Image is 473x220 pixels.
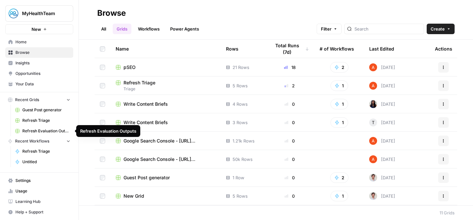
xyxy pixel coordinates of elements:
span: Filter [321,26,331,32]
a: Refresh Evaluation Outputs [12,126,73,136]
div: Actions [435,40,452,58]
button: 2 [330,172,349,183]
span: Home [15,39,70,45]
div: [DATE] [369,82,395,90]
input: Search [354,26,421,32]
a: Write Content Briefs [116,119,215,126]
button: Recent Grids [5,95,73,105]
div: [DATE] [369,192,395,200]
span: Untitled [22,159,70,165]
span: Refresh Triage [124,79,155,86]
span: Insights [15,60,70,66]
div: 0 [270,156,309,163]
span: Google Search Console - [URL][DOMAIN_NAME] [124,156,215,163]
a: Guest Post generator [116,174,215,181]
button: New [5,24,73,34]
div: [DATE] [369,174,395,182]
div: Total Runs (7d) [270,40,309,58]
button: 1 [330,99,348,109]
button: Help + Support [5,207,73,217]
div: Rows [226,40,238,58]
a: Learning Hub [5,196,73,207]
a: Power Agents [166,24,203,34]
a: All [97,24,110,34]
span: Your Data [15,81,70,87]
button: 2 [330,62,349,73]
a: Grids [113,24,131,34]
div: Browse [97,8,126,18]
span: T [372,119,374,126]
span: Usage [15,188,70,194]
div: 0 [270,119,309,126]
a: Browse [5,47,73,58]
a: Write Content Briefs [116,101,215,107]
span: Refresh Evaluation Outputs [22,128,70,134]
div: 0 [270,193,309,199]
button: 1 [330,191,348,201]
span: 4 Rows [233,101,248,107]
span: Refresh Triage [22,148,70,154]
div: [DATE] [369,119,395,126]
span: Settings [15,178,70,184]
a: Refresh Triage [12,115,73,126]
span: Browse [15,50,70,55]
a: Opportunities [5,68,73,79]
a: Home [5,37,73,47]
a: Refresh Triage [12,146,73,157]
div: [DATE] [369,137,395,145]
span: 1.21k Rows [233,138,255,144]
button: Filter [317,24,342,34]
div: 0 [270,138,309,144]
div: 11 Grids [439,209,455,216]
a: Google Search Console - [URL][DOMAIN_NAME] [116,138,215,144]
button: Recent Workflows [5,136,73,146]
div: Name [116,40,215,58]
button: 1 [330,80,348,91]
img: MyHealthTeam Logo [8,8,19,19]
a: Insights [5,58,73,68]
a: Refresh TriageTriage [116,79,215,92]
a: Usage [5,186,73,196]
span: 1 Row [233,174,244,181]
a: New Grid [116,193,215,199]
button: 1 [330,117,348,128]
button: Create [427,24,455,34]
span: Learning Hub [15,199,70,205]
span: Write Content Briefs [124,101,168,107]
div: 2 [270,82,309,89]
img: cje7zb9ux0f2nqyv5qqgv3u0jxek [369,137,377,145]
span: Opportunities [15,71,70,77]
span: Guest Post generator [124,174,170,181]
img: tdmuw9wfe40fkwq84phcceuazoww [369,192,377,200]
div: 0 [270,101,309,107]
span: 5 Rows [233,82,248,89]
div: [DATE] [369,155,395,163]
div: [DATE] [369,63,395,71]
span: 50k Rows [233,156,253,163]
a: Untitled [12,157,73,167]
img: rox323kbkgutb4wcij4krxobkpon [369,100,377,108]
span: MyHealthTeam [22,10,62,17]
span: Guest Post generator [22,107,70,113]
a: pSEO [116,64,215,71]
span: Refresh Triage [22,118,70,123]
div: # of Workflows [320,40,354,58]
span: Help + Support [15,209,70,215]
span: New [32,26,41,33]
a: Google Search Console - [URL][DOMAIN_NAME] [116,156,215,163]
span: New Grid [124,193,144,199]
img: tdmuw9wfe40fkwq84phcceuazoww [369,174,377,182]
a: Your Data [5,79,73,89]
div: 0 [270,174,309,181]
a: Guest Post generator [12,105,73,115]
span: Recent Workflows [15,138,49,144]
img: cje7zb9ux0f2nqyv5qqgv3u0jxek [369,63,377,71]
img: cje7zb9ux0f2nqyv5qqgv3u0jxek [369,155,377,163]
button: Workspace: MyHealthTeam [5,5,73,22]
span: 5 Rows [233,193,248,199]
span: pSEO [124,64,136,71]
div: 18 [270,64,309,71]
img: cje7zb9ux0f2nqyv5qqgv3u0jxek [369,82,377,90]
a: Workflows [134,24,164,34]
span: Triage [116,86,215,92]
